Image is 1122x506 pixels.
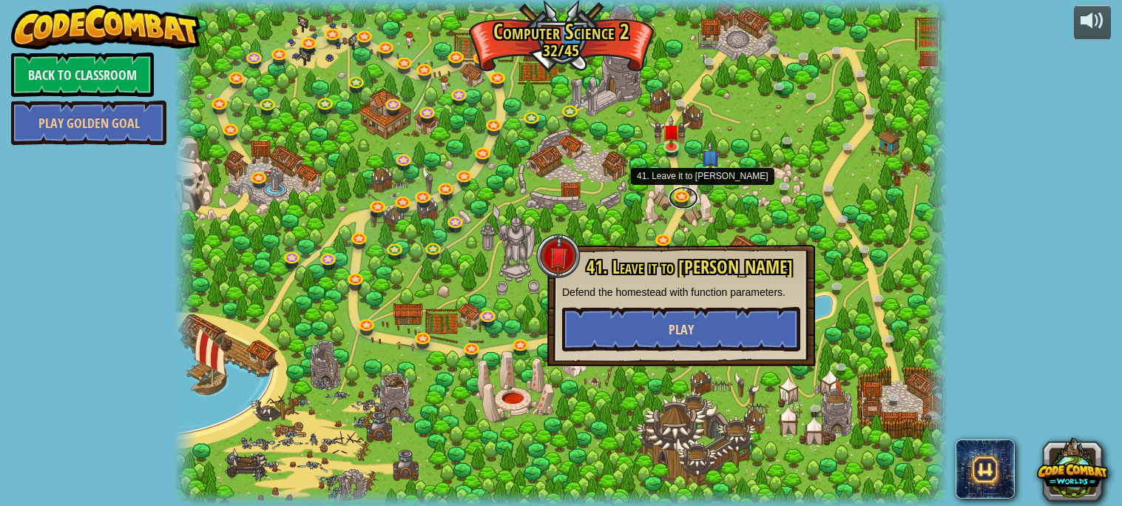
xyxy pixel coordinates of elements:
[562,307,800,351] button: Play
[11,53,154,97] a: Back to Classroom
[11,5,200,50] img: CodeCombat - Learn how to code by playing a game
[587,254,793,280] span: 41. Leave it to [PERSON_NAME]
[1074,5,1111,40] button: Adjust volume
[669,320,694,339] span: Play
[701,141,720,173] img: level-banner-unstarted-subscriber.png
[562,285,800,300] p: Defend the homestead with function parameters.
[11,101,166,145] a: Play Golden Goal
[662,115,680,148] img: level-banner-unstarted.png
